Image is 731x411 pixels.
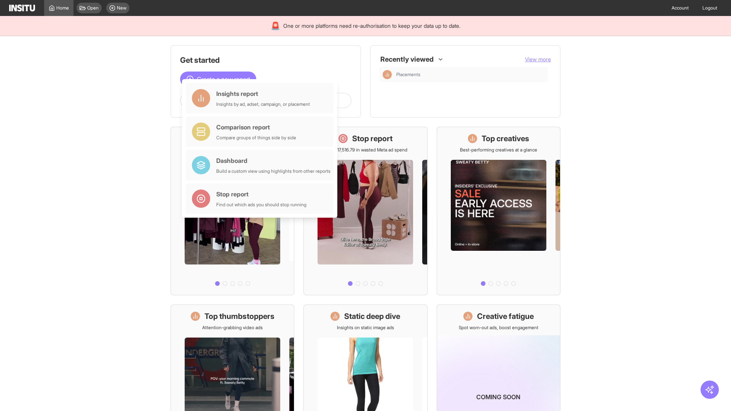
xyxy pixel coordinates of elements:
div: Insights by ad, adset, campaign, or placement [216,101,310,107]
div: 🚨 [271,21,280,31]
a: Top creativesBest-performing creatives at a glance [437,127,560,295]
div: Find out which ads you should stop running [216,202,306,208]
button: Create a new report [180,72,256,87]
div: Insights [383,70,392,79]
span: Placements [396,72,545,78]
a: Stop reportSave £17,516.79 in wasted Meta ad spend [303,127,427,295]
button: View more [525,56,551,63]
h1: Stop report [352,133,393,144]
div: Compare groups of things side by side [216,135,296,141]
span: Home [56,5,69,11]
p: Insights on static image ads [337,325,394,331]
div: Insights report [216,89,310,98]
h1: Top thumbstoppers [204,311,275,322]
div: Build a custom view using highlights from other reports [216,168,330,174]
h1: Top creatives [482,133,529,144]
a: What's live nowSee all active ads instantly [171,127,294,295]
div: Comparison report [216,123,296,132]
span: Open [87,5,99,11]
p: Attention-grabbing video ads [202,325,263,331]
span: New [117,5,126,11]
span: View more [525,56,551,62]
span: One or more platforms need re-authorisation to keep your data up to date. [283,22,460,30]
span: Placements [396,72,420,78]
h1: Get started [180,55,351,65]
div: Stop report [216,190,306,199]
img: Logo [9,5,35,11]
p: Save £17,516.79 in wasted Meta ad spend [324,147,407,153]
h1: Static deep dive [344,311,400,322]
div: Dashboard [216,156,330,165]
p: Best-performing creatives at a glance [460,147,537,153]
span: Create a new report [197,75,250,84]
